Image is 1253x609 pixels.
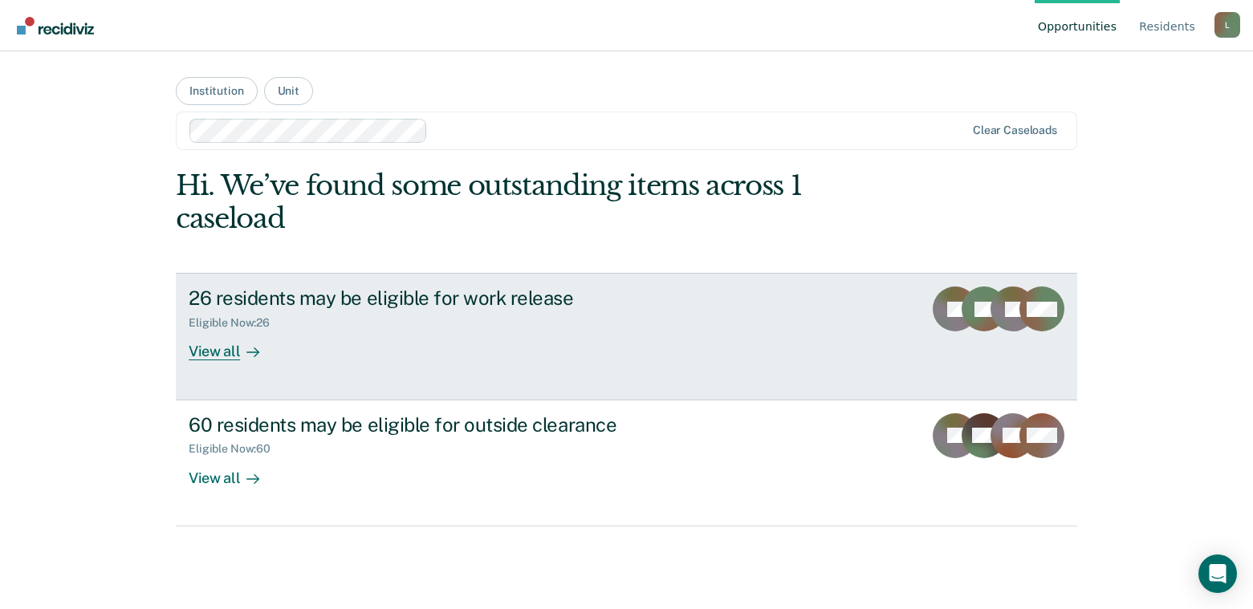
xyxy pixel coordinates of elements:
[176,77,257,105] button: Institution
[189,442,283,456] div: Eligible Now : 60
[189,316,283,330] div: Eligible Now : 26
[189,286,752,310] div: 26 residents may be eligible for work release
[176,169,897,235] div: Hi. We’ve found some outstanding items across 1 caseload
[264,77,313,105] button: Unit
[176,400,1077,526] a: 60 residents may be eligible for outside clearanceEligible Now:60View all
[1214,12,1240,38] div: L
[17,17,94,35] img: Recidiviz
[973,124,1057,137] div: Clear caseloads
[1198,554,1237,593] div: Open Intercom Messenger
[1214,12,1240,38] button: Profile dropdown button
[189,456,279,487] div: View all
[189,413,752,436] div: 60 residents may be eligible for outside clearance
[176,273,1077,400] a: 26 residents may be eligible for work releaseEligible Now:26View all
[189,330,279,361] div: View all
